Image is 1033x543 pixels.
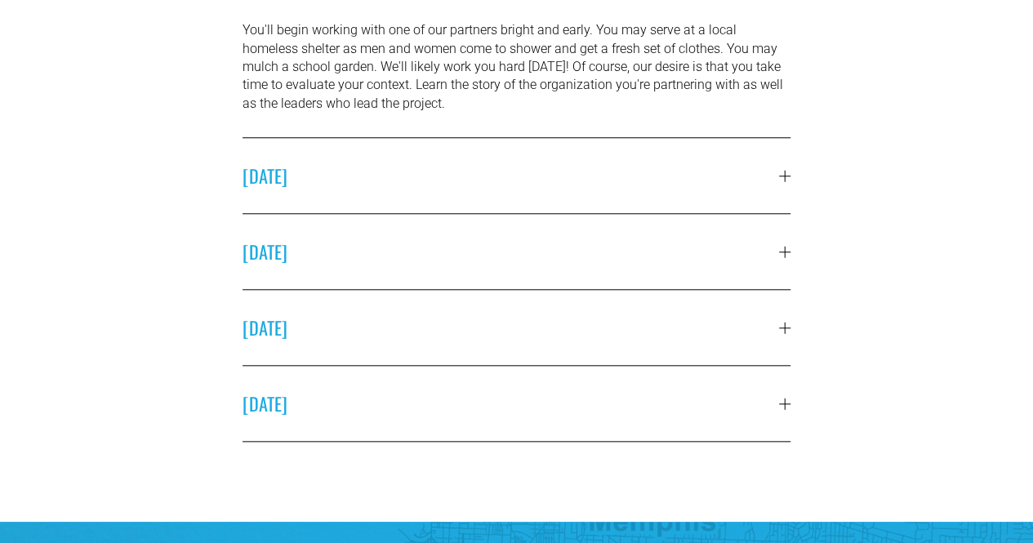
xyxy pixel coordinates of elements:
button: [DATE] [243,366,790,441]
button: [DATE] [243,138,790,213]
p: You'll begin working with one of our partners bright and early. You may serve at a local homeless... [243,21,790,113]
span: [DATE] [243,162,779,189]
span: [DATE] [243,314,779,340]
span: [DATE] [243,238,779,265]
button: [DATE] [243,214,790,289]
button: [DATE] [243,290,790,365]
div: [DATE] [243,21,790,137]
span: [DATE] [243,390,779,416]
